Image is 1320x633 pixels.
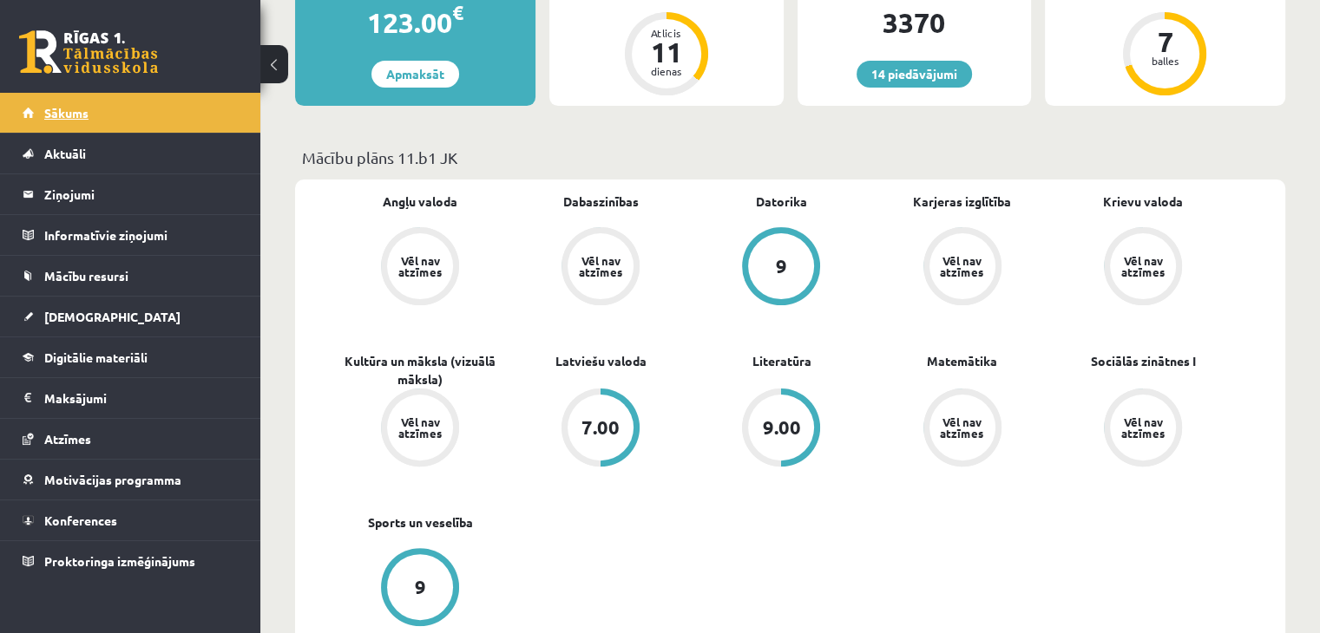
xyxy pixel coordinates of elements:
[44,553,195,569] span: Proktoringa izmēģinājums
[691,227,871,309] a: 9
[581,418,620,437] div: 7.00
[44,105,89,121] span: Sākums
[1053,227,1233,309] a: Vēl nav atzīmes
[576,255,625,277] div: Vēl nav atzīmes
[368,513,473,532] a: Sports un veselība
[44,431,91,447] span: Atzīmes
[798,2,1031,43] div: 3370
[1053,388,1233,470] a: Vēl nav atzīmes
[23,174,239,214] a: Ziņojumi
[1139,28,1191,55] div: 7
[44,512,117,528] span: Konferences
[563,193,639,211] a: Dabaszinības
[330,388,510,470] a: Vēl nav atzīmes
[23,337,239,377] a: Digitālie materiāli
[857,61,972,88] a: 14 piedāvājumi
[913,193,1011,211] a: Karjeras izglītība
[1139,55,1191,66] div: balles
[330,548,510,630] a: 9
[23,215,239,255] a: Informatīvie ziņojumi
[302,146,1278,169] p: Mācību plāns 11.b1 JK
[330,352,510,388] a: Kultūra un māksla (vizuālā māksla)
[510,227,691,309] a: Vēl nav atzīmes
[1119,255,1167,277] div: Vēl nav atzīmes
[776,257,787,276] div: 9
[23,541,239,581] a: Proktoringa izmēģinājums
[44,268,128,284] span: Mācību resursi
[44,472,181,487] span: Motivācijas programma
[872,388,1053,470] a: Vēl nav atzīmes
[938,416,987,439] div: Vēl nav atzīmes
[415,578,426,597] div: 9
[510,388,691,470] a: 7.00
[23,419,239,459] a: Atzīmes
[295,2,535,43] div: 123.00
[44,378,239,418] legend: Maksājumi
[23,93,239,133] a: Sākums
[23,500,239,540] a: Konferences
[396,416,444,439] div: Vēl nav atzīmes
[44,215,239,255] legend: Informatīvie ziņojumi
[938,255,987,277] div: Vēl nav atzīmes
[1103,193,1183,211] a: Krievu valoda
[23,378,239,418] a: Maksājumi
[19,30,158,74] a: Rīgas 1. Tālmācības vidusskola
[330,227,510,309] a: Vēl nav atzīmes
[23,256,239,296] a: Mācību resursi
[762,418,800,437] div: 9.00
[872,227,1053,309] a: Vēl nav atzīmes
[44,174,239,214] legend: Ziņojumi
[44,309,181,324] span: [DEMOGRAPHIC_DATA]
[1090,352,1195,370] a: Sociālās zinātnes I
[640,28,693,38] div: Atlicis
[44,146,86,161] span: Aktuāli
[383,193,457,211] a: Angļu valoda
[23,134,239,173] a: Aktuāli
[691,388,871,470] a: 9.00
[1119,416,1167,439] div: Vēl nav atzīmes
[640,66,693,76] div: dienas
[23,460,239,499] a: Motivācijas programma
[756,193,807,211] a: Datorika
[396,255,444,277] div: Vēl nav atzīmes
[752,352,811,370] a: Literatūra
[371,61,459,88] a: Apmaksāt
[927,352,997,370] a: Matemātika
[640,38,693,66] div: 11
[555,352,647,370] a: Latviešu valoda
[44,349,148,365] span: Digitālie materiāli
[23,297,239,336] a: [DEMOGRAPHIC_DATA]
